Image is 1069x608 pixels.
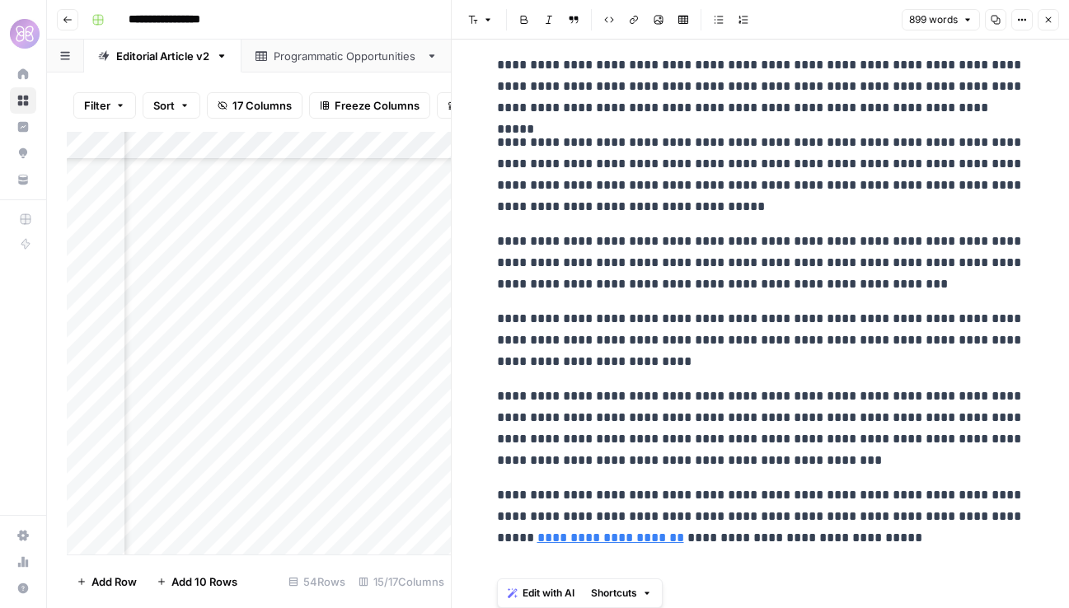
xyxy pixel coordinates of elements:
[153,97,175,114] span: Sort
[591,586,637,601] span: Shortcuts
[10,61,36,87] a: Home
[10,13,36,54] button: Workspace: HoneyLove
[10,87,36,114] a: Browse
[10,114,36,140] a: Insights
[309,92,430,119] button: Freeze Columns
[84,97,110,114] span: Filter
[10,166,36,193] a: Your Data
[147,568,247,595] button: Add 10 Rows
[241,40,452,72] a: Programmatic Opportunities
[10,549,36,575] a: Usage
[274,48,420,64] div: Programmatic Opportunities
[116,48,209,64] div: Editorial Article v2
[335,97,420,114] span: Freeze Columns
[10,19,40,49] img: HoneyLove Logo
[91,573,137,590] span: Add Row
[523,586,574,601] span: Edit with AI
[10,522,36,549] a: Settings
[143,92,200,119] button: Sort
[10,575,36,601] button: Help + Support
[902,9,980,30] button: 899 words
[352,568,451,595] div: 15/17 Columns
[207,92,302,119] button: 17 Columns
[282,568,352,595] div: 54 Rows
[67,568,147,595] button: Add Row
[232,97,292,114] span: 17 Columns
[84,40,241,72] a: Editorial Article v2
[501,582,581,604] button: Edit with AI
[584,582,659,604] button: Shortcuts
[10,140,36,166] a: Opportunities
[73,92,136,119] button: Filter
[171,573,237,590] span: Add 10 Rows
[909,12,958,27] span: 899 words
